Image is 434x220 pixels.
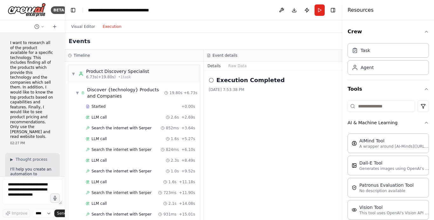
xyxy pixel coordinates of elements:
[74,53,90,58] h3: Timeline
[171,169,179,174] span: 1.0s
[10,157,13,162] span: ▶
[348,23,429,41] button: Crew
[181,158,195,163] span: + 8.49s
[88,7,149,13] nav: breadcrumb
[204,61,225,70] button: Details
[8,3,46,17] img: Logo
[50,23,60,30] button: Start a new chat
[361,64,374,71] div: Agent
[359,160,429,166] div: Dall-E Tool
[57,211,66,216] span: Send
[92,201,107,206] span: LLM call
[352,207,357,212] img: VisionTool
[179,190,195,195] span: + 11.90s
[352,185,357,190] img: PatronusEvalTool
[10,41,55,139] p: I want to research all of the product available for a specific technology. This includes finding ...
[51,6,67,14] div: BETA
[92,158,107,163] span: LLM call
[171,136,179,141] span: 1.6s
[67,23,99,30] button: Visual Editor
[181,169,195,174] span: + 9.52s
[181,104,195,109] span: + 0.00s
[225,61,251,70] button: Raw Data
[359,138,429,144] div: AIMind Tool
[10,157,47,162] button: ▶Thought process
[184,90,197,95] span: + 6.73s
[181,136,195,141] span: + 5.27s
[86,74,116,80] span: 6.73s (+19.80s)
[181,126,195,131] span: + 3.64s
[171,158,179,163] span: 2.3s
[163,212,176,217] span: 931ms
[359,210,429,216] p: This tool uses OpenAI's Vision API to describe the contents of an image.
[92,147,152,152] span: Search the internet with Serper
[99,23,125,30] button: Execution
[92,136,107,141] span: LLM call
[12,211,27,216] span: Improve
[69,6,78,15] button: Hide left sidebar
[359,144,429,149] p: A wrapper around [AI-Minds]([URL][DOMAIN_NAME]). Useful for when you need answers to questions fr...
[179,201,195,206] span: + 14.08s
[163,190,176,195] span: 723ms
[166,147,179,152] span: 824ms
[118,74,131,80] span: • 1 task
[92,179,107,184] span: LLM call
[361,47,370,54] div: Task
[181,147,195,152] span: + 6.10s
[86,68,149,74] div: Product Discovery Specialist
[348,114,429,131] button: AI & Machine Learning
[76,90,79,95] span: ▼
[181,115,195,120] span: + 2.69s
[209,87,337,92] div: [DATE] 7:53:38 PM
[92,190,152,195] span: Search the internet with Serper
[71,71,75,76] span: ▼
[168,179,176,184] span: 1.6s
[92,169,152,174] span: Search the internet with Serper
[54,210,74,217] button: Send
[359,204,429,210] div: Vision Tool
[69,37,90,46] h2: Events
[92,104,105,109] span: Started
[352,141,357,146] img: AIMindTool
[10,141,55,146] div: 02:27 PM
[348,80,429,98] button: Tools
[213,53,237,58] h3: Event details
[92,212,152,217] span: Search the internet with Serper
[359,188,414,193] p: No description available
[92,115,107,120] span: LLM call
[359,182,414,188] div: Patronus Evaluation Tool
[216,76,285,85] h2: Execution Completed
[3,209,30,217] button: Improve
[179,179,195,184] span: + 11.18s
[329,6,337,15] button: Hide right sidebar
[92,126,152,131] span: Search the internet with Serper
[348,6,374,14] h4: Resources
[348,41,429,80] div: Crew
[168,201,176,206] span: 2.1s
[32,23,47,30] button: Switch to previous chat
[169,90,182,95] span: 19.80s
[50,193,60,203] button: Click to speak your automation idea
[352,163,357,168] img: DallETool
[179,212,195,217] span: + 15.01s
[359,166,429,171] p: Generates images using OpenAI's Dall-E model.
[171,115,179,120] span: 2.6s
[166,126,179,131] span: 852ms
[87,87,164,99] div: Discover {technology} Products and Companies
[16,157,47,162] span: Thought process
